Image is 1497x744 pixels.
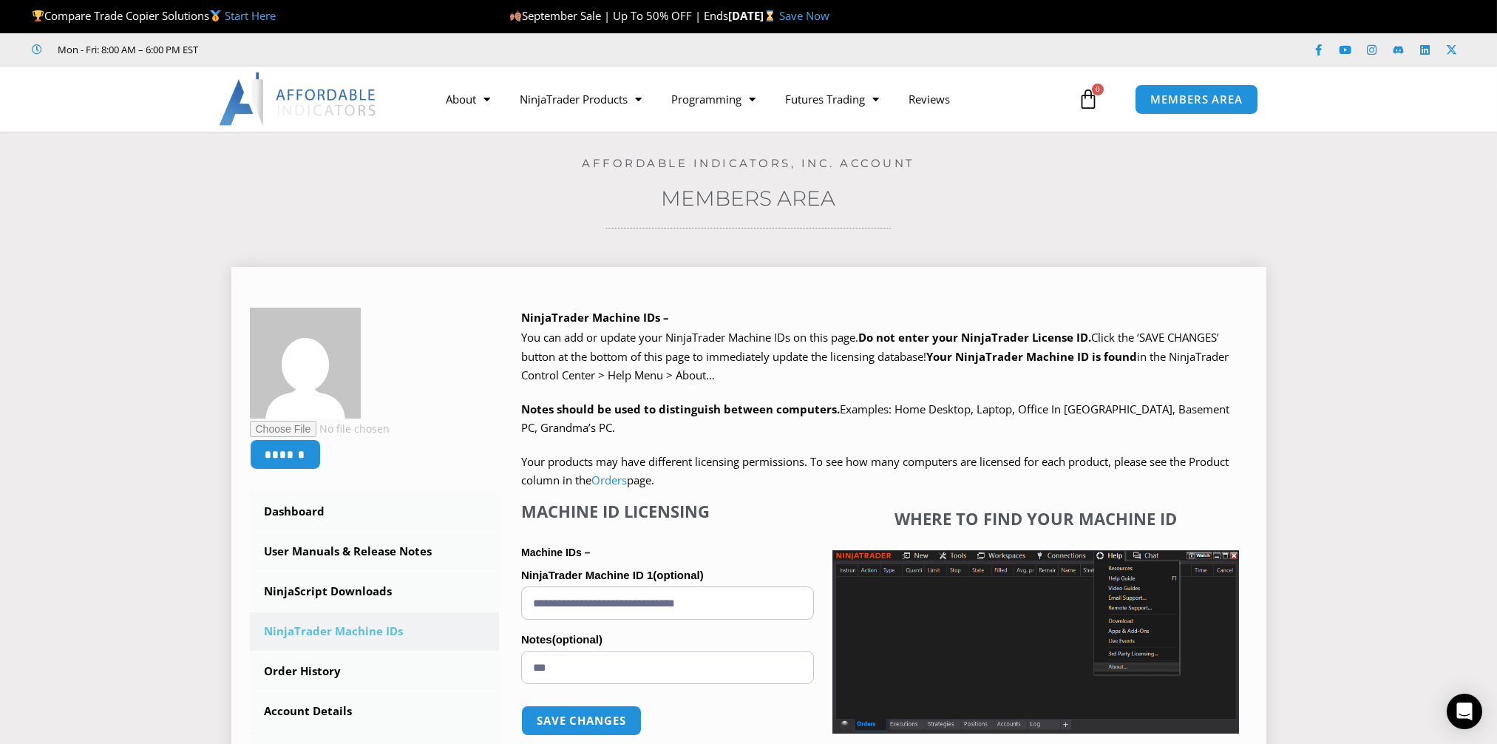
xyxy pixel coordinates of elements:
img: LogoAI | Affordable Indicators – NinjaTrader [219,72,378,126]
span: Compare Trade Copier Solutions [32,8,276,23]
a: Start Here [225,8,276,23]
span: MEMBERS AREA [1150,94,1243,105]
label: Notes [521,629,814,651]
span: (optional) [552,633,602,646]
span: (optional) [653,569,703,581]
strong: [DATE] [728,8,779,23]
a: Orders [591,473,627,487]
img: Screenshot 2025-01-17 1155544 | Affordable Indicators – NinjaTrader [832,550,1239,734]
a: Futures Trading [770,82,894,116]
img: 🥇 [210,10,221,21]
a: Dashboard [250,493,500,531]
a: Affordable Indicators, Inc. Account [582,156,915,170]
h4: Where to find your Machine ID [832,509,1239,528]
img: ⌛ [764,10,775,21]
span: Mon - Fri: 8:00 AM – 6:00 PM EST [55,41,199,58]
span: You can add or update your NinjaTrader Machine IDs on this page. [521,330,858,345]
button: Save changes [521,706,642,736]
b: Do not enter your NinjaTrader License ID. [858,330,1091,345]
strong: Machine IDs – [521,547,590,558]
div: Open Intercom Messenger [1447,694,1482,729]
h4: Machine ID Licensing [521,501,814,521]
a: MEMBERS AREA [1135,84,1258,115]
img: b815e2aeb0e08bc03ea460382ae0ca223a9203a4ba2502b8132a8ba5cc05fd50 [250,308,361,419]
nav: Menu [431,82,1074,116]
b: NinjaTrader Machine IDs – [521,310,669,325]
a: Members Area [662,186,836,211]
a: About [431,82,505,116]
a: Save Now [779,8,829,23]
a: 0 [1056,78,1121,121]
a: Account Details [250,692,500,731]
a: Programming [656,82,770,116]
strong: Your NinjaTrader Machine ID is found [926,349,1137,364]
span: Examples: Home Desktop, Laptop, Office In [GEOGRAPHIC_DATA], Basement PC, Grandma’s PC. [521,402,1229,436]
a: NinjaTrader Products [505,82,656,116]
span: Click the ‘SAVE CHANGES’ button at the bottom of this page to immediately update the licensing da... [521,330,1229,382]
img: 🍂 [510,10,521,21]
span: 0 [1092,84,1104,95]
a: Reviews [894,82,965,116]
label: NinjaTrader Machine ID 1 [521,564,814,586]
span: September Sale | Up To 50% OFF | Ends [509,8,728,23]
a: NinjaTrader Machine IDs [250,612,500,651]
iframe: Customer reviews powered by Trustpilot [220,42,441,57]
img: 🏆 [33,10,44,21]
a: NinjaScript Downloads [250,572,500,611]
span: Your products may have different licensing permissions. To see how many computers are licensed fo... [521,454,1229,488]
strong: Notes should be used to distinguish between computers. [521,402,840,416]
a: Order History [250,652,500,691]
a: User Manuals & Release Notes [250,532,500,571]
